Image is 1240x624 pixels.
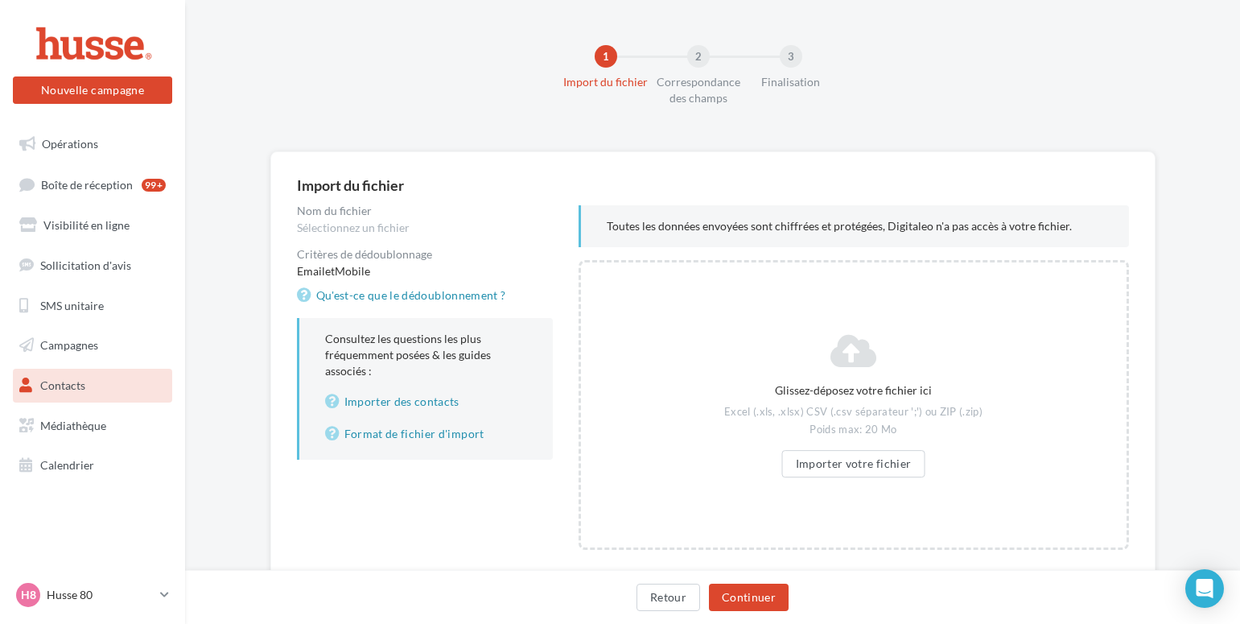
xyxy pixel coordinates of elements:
div: Critères de dédoublonnage [297,249,553,260]
div: Import du fichier [297,178,1129,192]
button: Retour [636,584,700,611]
div: 2 [687,45,710,68]
p: Husse 80 [47,587,154,603]
span: Boîte de réception [41,177,133,191]
a: Sollicitation d'avis [10,249,175,283]
p: Toutes les données envoyées sont chiffrées et protégées, Digitaleo n'a pas accès à votre fichier. [607,218,1103,234]
span: Visibilité en ligne [43,218,130,232]
a: Contacts [10,369,175,403]
div: Sélectionnez un fichier [297,220,553,236]
div: Excel (.xls, .xlsx) CSV (.csv séparateur ';') ou ZIP (.zip) [717,405,990,419]
div: Poids max: 20 Mo [717,423,990,437]
span: SMS unitaire [40,298,104,312]
span: H8 [21,587,36,603]
button: Importer votre fichier [782,450,925,477]
div: Finalisation [739,74,842,90]
a: Boîte de réception99+ [10,167,175,202]
span: Calendrier [40,458,94,472]
span: Médiathèque [40,419,106,432]
a: Qu'est-ce que le dédoublonnement ? [297,286,513,305]
div: Import du fichier [554,74,657,90]
div: 1 [595,45,617,68]
button: Continuer [709,584,789,611]
div: Open Intercom Messenger [1185,569,1224,608]
a: SMS unitaire [10,289,175,323]
span: Mobile [335,264,370,278]
span: Campagnes [40,338,98,352]
span: et [325,264,335,278]
span: Contacts [40,378,85,392]
div: Nom du fichier [297,205,553,217]
a: Visibilité en ligne [10,209,175,242]
span: Opérations [42,137,98,151]
a: Campagnes [10,329,175,362]
a: H8 Husse 80 [13,580,172,610]
a: Format de fichier d'import [325,424,527,444]
span: Sollicitation d'avis [40,258,131,272]
a: Importer des contacts [325,392,527,411]
a: Médiathèque [10,409,175,443]
div: 99+ [142,179,166,192]
p: Consultez les questions les plus fréquemment posées & les guides associés : [325,331,527,444]
a: Opérations [10,127,175,161]
div: Correspondance des champs [647,74,750,106]
a: Calendrier [10,448,175,482]
div: Glissez-déposez votre fichier ici [717,382,990,399]
button: Nouvelle campagne [13,76,172,104]
div: 3 [780,45,802,68]
span: Email [297,264,325,278]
